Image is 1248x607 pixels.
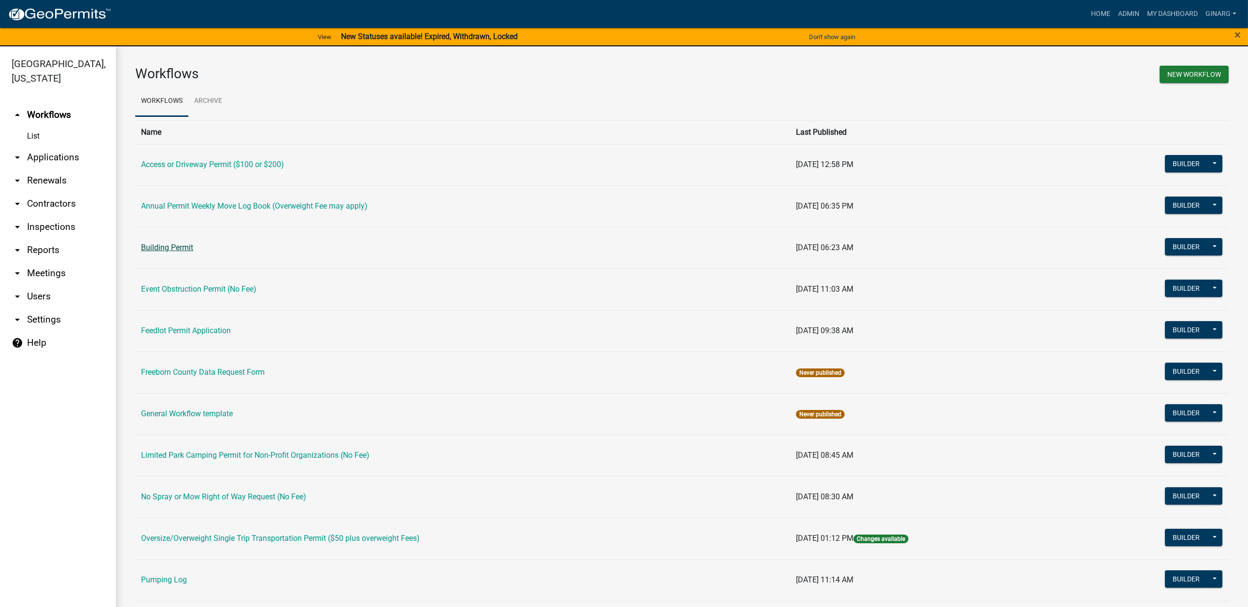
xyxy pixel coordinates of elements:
[1165,321,1207,339] button: Builder
[12,221,23,233] i: arrow_drop_down
[12,314,23,325] i: arrow_drop_down
[12,175,23,186] i: arrow_drop_down
[1165,570,1207,588] button: Builder
[1165,238,1207,255] button: Builder
[12,291,23,302] i: arrow_drop_down
[141,451,369,460] a: Limited Park Camping Permit for Non-Profit Organizations (No Fee)
[141,492,306,501] a: No Spray or Mow Right of Way Request (No Fee)
[796,284,853,294] span: [DATE] 11:03 AM
[12,198,23,210] i: arrow_drop_down
[1165,529,1207,546] button: Builder
[141,284,256,294] a: Event Obstruction Permit (No Fee)
[796,326,853,335] span: [DATE] 09:38 AM
[1165,155,1207,172] button: Builder
[341,32,518,41] strong: New Statuses available! Expired, Withdrawn, Locked
[1202,5,1240,23] a: ginarg
[1165,404,1207,422] button: Builder
[1114,5,1143,23] a: Admin
[12,152,23,163] i: arrow_drop_down
[796,160,853,169] span: [DATE] 12:58 PM
[805,29,859,45] button: Don't show again
[796,575,853,584] span: [DATE] 11:14 AM
[12,337,23,349] i: help
[1165,197,1207,214] button: Builder
[796,243,853,252] span: [DATE] 06:23 AM
[141,367,265,377] a: Freeborn County Data Request Form
[141,534,420,543] a: Oversize/Overweight Single Trip Transportation Permit ($50 plus overweight Fees)
[141,326,231,335] a: Feedlot Permit Application
[853,535,908,543] span: Changes available
[12,109,23,121] i: arrow_drop_up
[12,268,23,279] i: arrow_drop_down
[1165,446,1207,463] button: Builder
[1143,5,1202,23] a: My Dashboard
[141,160,284,169] a: Access or Driveway Permit ($100 or $200)
[1165,363,1207,380] button: Builder
[135,86,188,117] a: Workflows
[141,201,368,211] a: Annual Permit Weekly Move Log Book (Overweight Fee may apply)
[790,120,1071,144] th: Last Published
[12,244,23,256] i: arrow_drop_down
[135,66,675,82] h3: Workflows
[796,451,853,460] span: [DATE] 08:45 AM
[796,368,845,377] span: Never published
[141,575,187,584] a: Pumping Log
[141,409,233,418] a: General Workflow template
[1087,5,1114,23] a: Home
[141,243,193,252] a: Building Permit
[1234,29,1241,41] button: Close
[135,120,790,144] th: Name
[1165,280,1207,297] button: Builder
[1160,66,1229,83] button: New Workflow
[1165,487,1207,505] button: Builder
[796,201,853,211] span: [DATE] 06:35 PM
[1234,28,1241,42] span: ×
[796,410,845,419] span: Never published
[314,29,335,45] a: View
[188,86,228,117] a: Archive
[796,492,853,501] span: [DATE] 08:30 AM
[796,534,853,543] span: [DATE] 01:12 PM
